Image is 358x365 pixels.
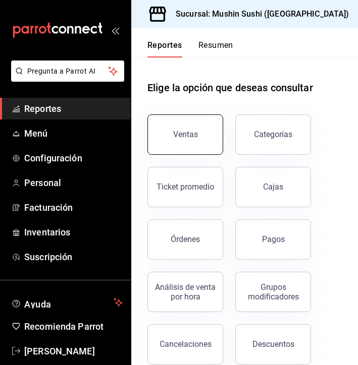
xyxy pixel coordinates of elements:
[147,40,182,57] button: Reportes
[147,272,223,312] button: Análisis de venta por hora
[147,114,223,155] button: Ventas
[147,324,223,364] button: Cancelaciones
[24,151,123,165] span: Configuración
[235,272,311,312] button: Grupos modificadores
[147,80,313,95] h1: Elige la opción que deseas consultar
[254,130,292,139] div: Categorías
[262,234,285,244] div: Pagos
[24,176,123,190] span: Personal
[24,102,123,115] span: Reportes
[235,114,311,155] button: Categorías
[242,282,304,301] div: Grupos modificadores
[154,282,217,301] div: Análisis de venta por hora
[24,250,123,264] span: Suscripción
[160,339,212,349] div: Cancelaciones
[11,60,124,82] button: Pregunta a Parrot AI
[24,225,123,239] span: Inventarios
[157,182,214,192] div: Ticket promedio
[147,167,223,207] button: Ticket promedio
[168,8,349,20] h3: Sucursal: Mushin Sushi ([GEOGRAPHIC_DATA])
[235,324,311,364] button: Descuentos
[252,339,294,349] div: Descuentos
[263,181,284,193] div: Cajas
[235,219,311,260] button: Pagos
[24,201,123,214] span: Facturación
[147,40,233,57] div: navigation tabs
[173,130,198,139] div: Ventas
[147,219,223,260] button: Órdenes
[111,26,119,34] button: open_drawer_menu
[27,66,109,77] span: Pregunta a Parrot AI
[171,234,200,244] div: Órdenes
[24,296,110,309] span: Ayuda
[24,127,123,140] span: Menú
[235,167,311,207] a: Cajas
[198,40,233,57] button: Resumen
[24,344,123,358] span: [PERSON_NAME]
[7,73,124,84] a: Pregunta a Parrot AI
[24,320,123,333] span: Recomienda Parrot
